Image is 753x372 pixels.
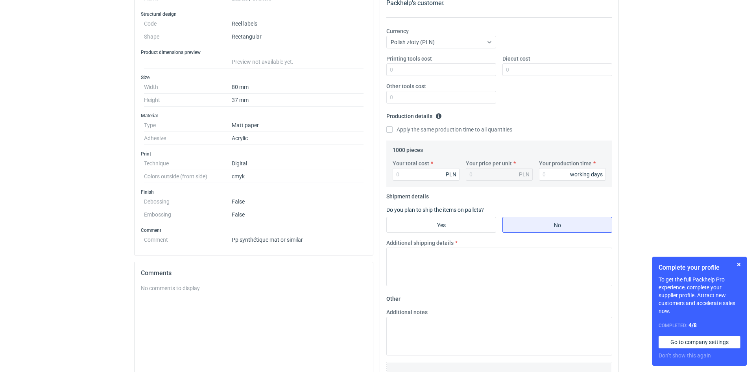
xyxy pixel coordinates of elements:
[386,292,400,302] legend: Other
[232,132,364,145] dd: Acrylic
[144,119,232,132] dt: Type
[144,208,232,221] dt: Embossing
[502,217,612,233] label: No
[386,82,426,90] label: Other tools cost
[141,284,367,292] div: No comments to display
[570,170,603,178] div: working days
[393,144,423,153] legend: 1000 pieces
[659,321,740,329] div: Completed:
[659,276,740,315] p: To get the full Packhelp Pro experience, complete your supplier profile. Attract new customers an...
[141,151,367,157] h3: Print
[659,352,711,359] button: Don’t show this again
[386,55,432,63] label: Printing tools cost
[232,81,364,94] dd: 80 mm
[393,159,429,167] label: Your total cost
[144,30,232,43] dt: Shape
[144,157,232,170] dt: Technique
[144,132,232,145] dt: Adhesive
[659,263,740,272] h1: Complete your profile
[232,170,364,183] dd: cmyk
[232,30,364,43] dd: Rectangular
[386,110,442,119] legend: Production details
[232,119,364,132] dd: Matt paper
[141,49,367,56] h3: Product dimensions preview
[386,91,496,104] input: 0
[539,168,606,181] input: 0
[386,239,454,247] label: Additional shipping details
[386,126,512,133] label: Apply the same production time to all quantities
[144,81,232,94] dt: Width
[141,227,367,233] h3: Comment
[232,233,364,243] dd: Pp synthétique mat or similar
[232,59,293,65] span: Preview not available yet.
[734,260,744,269] button: Skip for now
[232,94,364,107] dd: 37 mm
[688,322,697,328] strong: 4 / 8
[659,336,740,348] a: Go to company settings
[519,170,530,178] div: PLN
[141,268,367,278] h2: Comments
[386,63,496,76] input: 0
[141,11,367,17] h3: Structural design
[232,157,364,170] dd: Digital
[393,168,460,181] input: 0
[232,195,364,208] dd: False
[144,94,232,107] dt: Height
[386,27,409,35] label: Currency
[466,159,512,167] label: Your price per unit
[144,17,232,30] dt: Code
[232,17,364,30] dd: Reel labels
[141,113,367,119] h3: Material
[446,170,456,178] div: PLN
[386,207,484,213] label: Do you plan to ship the items on pallets?
[141,74,367,81] h3: Size
[502,63,612,76] input: 0
[386,308,428,316] label: Additional notes
[144,233,232,243] dt: Comment
[386,217,496,233] label: Yes
[386,190,429,200] legend: Shipment details
[232,208,364,221] dd: False
[144,170,232,183] dt: Colors outside (front side)
[502,55,530,63] label: Diecut cost
[141,189,367,195] h3: Finish
[144,195,232,208] dt: Debossing
[539,159,592,167] label: Your production time
[391,39,435,45] span: Polish złoty (PLN)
